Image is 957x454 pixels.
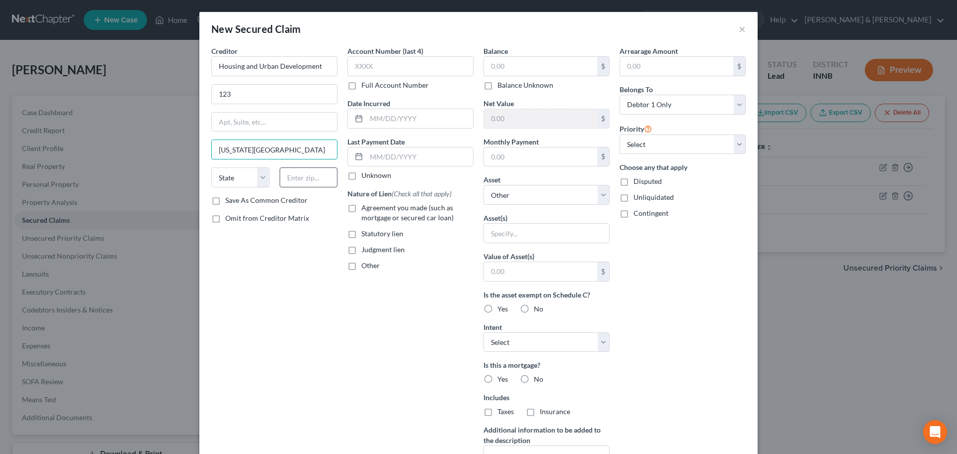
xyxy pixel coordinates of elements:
label: Choose any that apply [620,162,746,172]
div: Open Intercom Messenger [923,420,947,444]
span: Creditor [211,47,238,55]
span: Statutory lien [361,229,403,238]
span: Yes [497,304,508,313]
label: Save As Common Creditor [225,195,308,205]
label: Intent [483,322,502,332]
input: XXXX [347,56,474,76]
input: Enter city... [212,140,337,159]
span: Yes [497,375,508,383]
label: Last Payment Date [347,137,405,147]
label: Balance [483,46,508,56]
input: Specify... [484,224,609,243]
span: Omit from Creditor Matrix [225,214,309,222]
input: Enter address... [212,85,337,104]
label: Account Number (last 4) [347,46,423,56]
div: $ [597,57,609,76]
span: Other [361,261,380,270]
input: Search creditor by name... [211,56,337,76]
label: Includes [483,392,610,403]
label: Arrearage Amount [620,46,678,56]
span: Taxes [497,407,514,416]
span: Unliquidated [634,193,674,201]
label: Value of Asset(s) [483,251,534,262]
span: (Check all that apply) [392,189,452,198]
div: $ [597,109,609,128]
label: Additional information to be added to the description [483,425,610,446]
input: 0.00 [620,57,733,76]
div: $ [597,148,609,166]
span: Insurance [540,407,570,416]
label: Monthly Payment [483,137,539,147]
label: Is the asset exempt on Schedule C? [483,290,610,300]
label: Asset(s) [483,213,507,223]
input: Enter zip... [280,167,338,187]
label: Nature of Lien [347,188,452,199]
label: Priority [620,123,652,135]
input: Apt, Suite, etc... [212,113,337,132]
label: Full Account Number [361,80,429,90]
span: Belongs To [620,85,653,94]
span: Contingent [634,209,668,217]
label: Is this a mortgage? [483,360,610,370]
span: Disputed [634,177,662,185]
input: 0.00 [484,262,597,281]
span: Asset [483,175,500,184]
label: Net Value [483,98,514,109]
div: $ [733,57,745,76]
input: MM/DD/YYYY [366,148,473,166]
input: 0.00 [484,148,597,166]
span: Judgment lien [361,245,405,254]
input: MM/DD/YYYY [366,109,473,128]
label: Balance Unknown [497,80,553,90]
input: 0.00 [484,109,597,128]
div: $ [597,262,609,281]
button: × [739,23,746,35]
label: Date Incurred [347,98,390,109]
div: New Secured Claim [211,22,301,36]
span: Agreement you made (such as mortgage or secured car loan) [361,203,454,222]
span: No [534,304,543,313]
span: No [534,375,543,383]
input: 0.00 [484,57,597,76]
label: Unknown [361,170,391,180]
